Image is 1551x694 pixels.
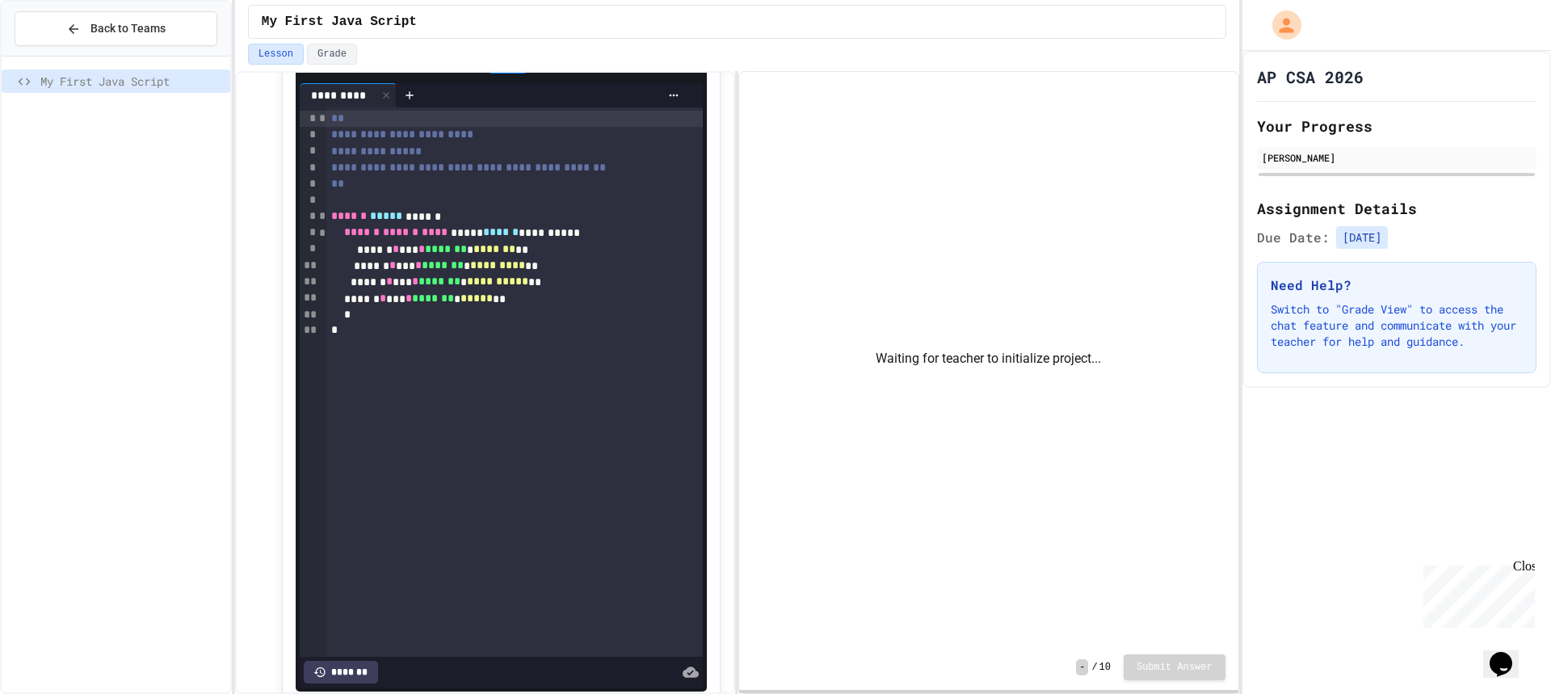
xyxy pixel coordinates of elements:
[1257,228,1330,247] span: Due Date:
[1483,629,1535,678] iframe: chat widget
[1076,659,1088,675] span: -
[1271,275,1523,295] h3: Need Help?
[6,6,111,103] div: Chat with us now!Close
[1262,150,1532,165] div: [PERSON_NAME]
[1271,301,1523,350] p: Switch to "Grade View" to access the chat feature and communicate with your teacher for help and ...
[15,11,217,46] button: Back to Teams
[262,12,417,32] span: My First Java Script
[90,20,166,37] span: Back to Teams
[1336,226,1388,249] span: [DATE]
[1255,6,1305,44] div: My Account
[40,73,224,90] span: My First Java Script
[739,72,1238,645] div: Waiting for teacher to initialize project...
[1417,559,1535,628] iframe: chat widget
[1257,115,1536,137] h2: Your Progress
[1257,65,1364,88] h1: AP CSA 2026
[1124,654,1225,680] button: Submit Answer
[1137,661,1213,674] span: Submit Answer
[1257,197,1536,220] h2: Assignment Details
[1099,661,1111,674] span: 10
[248,44,304,65] button: Lesson
[1091,661,1097,674] span: /
[307,44,357,65] button: Grade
